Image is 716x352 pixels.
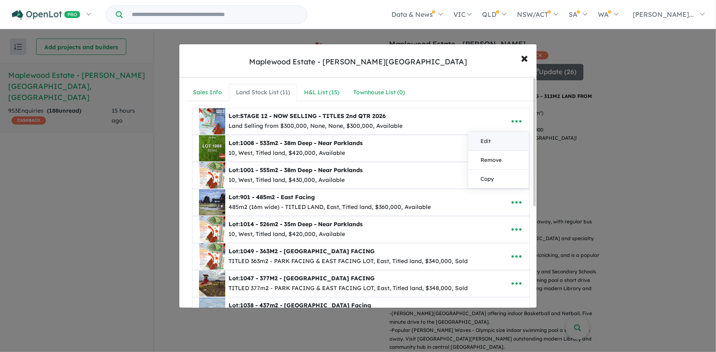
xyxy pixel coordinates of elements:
[229,202,431,212] div: 485m2 (16m wide) - TITLED LAND, East, Titled land, $360,000, Available
[521,49,528,66] span: ×
[240,193,315,201] span: 901 - 485m2 - East Facing
[229,229,363,239] div: 10, West, Titled land, $420,000, Available
[229,193,315,201] b: Lot:
[304,88,339,98] div: H&L List ( 15 )
[468,132,529,151] a: Edit
[199,243,225,270] img: Maplewood%20Estate%20-%20Melton%20South%20-%20Lot%201049%20-%20363M2%20-%20EAST%20-%20PARK%20FACI...
[229,139,363,147] b: Lot:
[124,6,305,23] input: Try estate name, suburb, builder or developer
[12,10,80,20] img: Openlot PRO Logo White
[199,270,225,297] img: Maplewood%20Estate%20-%20Melton%20South%20-%20Lot%201047%20-%20377M2%20-%20EAST%20-%20PARK%20FACI...
[249,57,467,67] div: Maplewood Estate - [PERSON_NAME][GEOGRAPHIC_DATA]
[199,297,225,324] img: Maplewood%20Estate%20-%20Melton%20South%20-%20Lot%201038%20-%20437m2%20-%20North%20-%20Park%20Fac...
[199,135,225,161] img: Maplewood%20Estate%20-%20Melton%20South%20-%20Lot%201008%20-%20533m2%20-%2038m%20Deep%20-%20Near%...
[229,148,363,158] div: 10, West, Titled land, $420,000, Available
[229,121,403,131] div: Land Selling from $300,000, None, None, $300,000, Available
[199,162,225,188] img: Maplewood%20Estate%20-%20Melton%20South%20-%20Lot%201001%20-%20555m2%20-%2038m%20Deep%20-%20Near%...
[236,88,290,98] div: Land Stock List ( 11 )
[240,275,375,282] span: 1047 - 377M2 - [GEOGRAPHIC_DATA] FACING
[240,139,363,147] span: 1008 - 533m2 - 38m Deep - Near Parklands
[229,248,375,255] b: Lot:
[199,189,225,216] img: Maplewood%20Estate%20-%20Melton%20South%20-%20Lot%20901%20-%20485m2%20-%20East%20Facing___1722820...
[229,257,468,266] div: TITLED 363m2 - PARK FACING & EAST FACING LOT, East, Titled land, $340,000, Sold
[229,302,371,309] b: Lot:
[240,248,375,255] span: 1049 - 363M2 - [GEOGRAPHIC_DATA] FACING
[353,88,405,98] div: Townhouse List ( 0 )
[229,275,375,282] b: Lot:
[229,220,363,228] b: Lot:
[240,220,363,228] span: 1014 - 526m2 - 35m Deep - Near Parklands
[229,166,363,174] b: Lot:
[240,166,363,174] span: 1001 - 555m2 - 38m Deep - Near Parklands
[229,112,386,120] b: Lot:
[199,108,225,134] img: Maplewood%20Estate%20-%20Melton%20South%20-%20Lot%20STAGE%2012%20-%20NOW%20SELLING%20-%20TITLES%2...
[468,170,529,188] a: Copy
[240,112,386,120] span: STAGE 12 - NOW SELLING - TITLES 2nd QTR 2026
[199,216,225,243] img: Maplewood%20Estate%20-%20Melton%20South%20-%20Lot%201014%20-%20526m2%20-%2035m%20Deep%20-%20Near%...
[229,175,363,185] div: 10, West, Titled land, $430,000, Available
[633,10,694,18] span: [PERSON_NAME]...
[240,302,371,309] span: 1038 - 437m2 - [GEOGRAPHIC_DATA] Facing
[193,88,222,98] div: Sales Info
[229,284,468,293] div: TITLED 377m2 - PARK FACING & EAST FACING LOT, East, Titled land, $348,000, Sold
[468,151,529,170] a: Remove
